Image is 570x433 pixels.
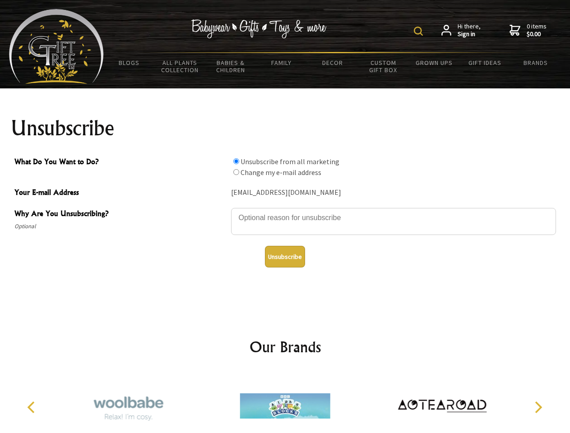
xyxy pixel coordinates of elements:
a: BLOGS [104,53,155,72]
label: Unsubscribe from all marketing [241,157,339,166]
button: Previous [23,397,42,417]
img: product search [414,27,423,36]
strong: Sign in [458,30,481,38]
a: Family [256,53,307,72]
a: Grown Ups [408,53,459,72]
a: Custom Gift Box [358,53,409,79]
input: What Do You Want to Do? [233,158,239,164]
div: [EMAIL_ADDRESS][DOMAIN_NAME] [231,186,556,200]
label: Change my e-mail address [241,168,321,177]
span: Optional [14,221,227,232]
span: Your E-mail Address [14,187,227,200]
a: Babies & Children [205,53,256,79]
h1: Unsubscribe [11,117,560,139]
h2: Our Brands [18,336,552,358]
img: Babywear - Gifts - Toys & more [191,19,327,38]
a: 0 items$0.00 [510,23,547,38]
img: Babyware - Gifts - Toys and more... [9,9,104,84]
span: Why Are You Unsubscribing? [14,208,227,221]
a: Decor [307,53,358,72]
a: All Plants Collection [155,53,206,79]
a: Hi there,Sign in [441,23,481,38]
a: Brands [510,53,561,72]
span: Hi there, [458,23,481,38]
span: 0 items [527,22,547,38]
input: What Do You Want to Do? [233,169,239,175]
span: What Do You Want to Do? [14,156,227,169]
strong: $0.00 [527,30,547,38]
button: Next [528,397,548,417]
textarea: Why Are You Unsubscribing? [231,208,556,235]
a: Gift Ideas [459,53,510,72]
button: Unsubscribe [265,246,305,267]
